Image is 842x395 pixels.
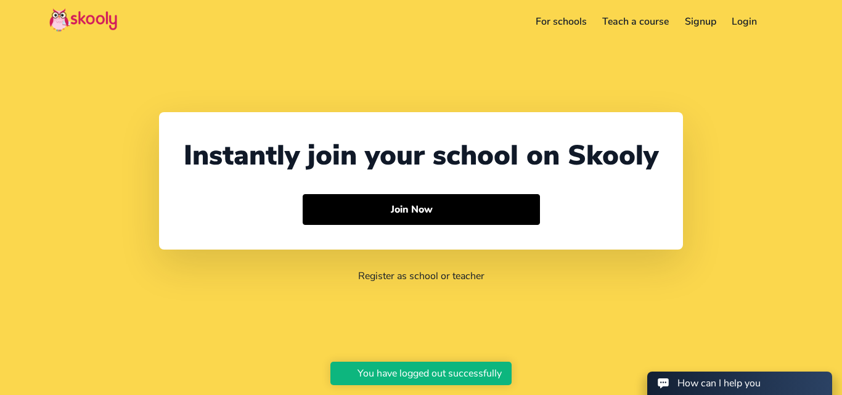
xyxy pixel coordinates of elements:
[358,367,502,380] div: You have logged out successfully
[775,12,793,32] button: menu outline
[184,137,658,174] div: Instantly join your school on Skooly
[438,203,451,216] ion-icon: arrow forward outline
[594,12,677,31] a: Teach a course
[724,12,766,31] a: Login
[303,194,540,225] button: Join Nowarrow forward outline
[49,8,117,32] img: Skooly
[358,269,484,283] a: Register as school or teacher
[340,367,353,380] ion-icon: checkmark circle
[677,12,724,31] a: Signup
[528,12,595,31] a: For schools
